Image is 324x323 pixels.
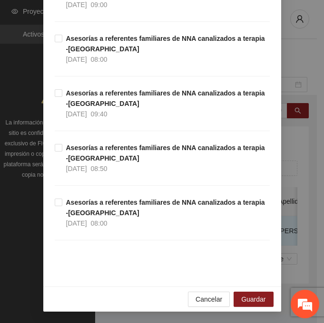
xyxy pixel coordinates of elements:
[234,292,273,307] button: Guardar
[91,110,108,118] span: 09:40
[91,1,108,9] span: 09:00
[66,89,265,107] strong: Asesorías a referentes familiares de NNA canalizados a terapia -[GEOGRAPHIC_DATA]
[66,199,265,217] strong: Asesorías a referentes familiares de NNA canalizados a terapia -[GEOGRAPHIC_DATA]
[66,110,87,118] span: [DATE]
[91,56,108,63] span: 08:00
[91,165,108,172] span: 08:50
[188,292,230,307] button: Cancelar
[66,1,87,9] span: [DATE]
[156,5,179,28] div: Minimizar ventana de chat en vivo
[66,35,265,53] strong: Asesorías a referentes familiares de NNA canalizados a terapia -[GEOGRAPHIC_DATA]
[91,219,108,227] span: 08:00
[66,56,87,63] span: [DATE]
[66,144,265,162] strong: Asesorías a referentes familiares de NNA canalizados a terapia -[GEOGRAPHIC_DATA]
[66,219,87,227] span: [DATE]
[241,294,265,304] span: Guardar
[196,294,222,304] span: Cancelar
[49,48,160,61] div: Chatee con nosotros ahora
[66,165,87,172] span: [DATE]
[55,106,131,202] span: Estamos en línea.
[5,219,181,252] textarea: Escriba su mensaje y pulse “Intro”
